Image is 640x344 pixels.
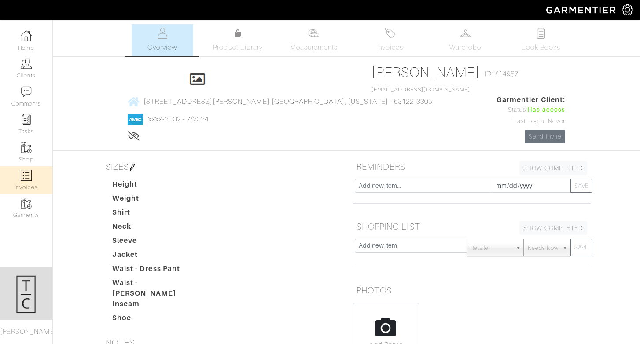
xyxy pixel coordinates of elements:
span: Product Library [213,42,263,53]
a: Product Library [207,28,269,53]
img: comment-icon-a0a6a9ef722e966f86d9cbdc48e553b5cf19dbc54f86b18d962a5391bc8f6eb6.png [21,86,32,97]
img: gear-icon-white-bd11855cb880d31180b6d7d6211b90ccbf57a29d726f0c71d8c61bd08dd39cc2.png [622,4,633,15]
a: [EMAIL_ADDRESS][DOMAIN_NAME] [371,87,470,93]
h5: SIZES [102,158,340,176]
span: Needs Now [528,239,559,257]
span: [STREET_ADDRESS][PERSON_NAME] [GEOGRAPHIC_DATA], [US_STATE] - 63122-3305 [143,98,432,106]
img: reminder-icon-8004d30b9f0a5d33ae49ab947aed9ed385cf756f9e5892f1edd6e32f2345188e.png [21,114,32,125]
dt: Shirt [106,207,206,221]
span: Overview [147,42,177,53]
img: wardrobe-487a4870c1b7c33e795ec22d11cfc2ed9d08956e64fb3008fe2437562e282088.svg [460,28,471,39]
img: orders-icon-0abe47150d42831381b5fb84f609e132dff9fe21cb692f30cb5eec754e2cba89.png [21,170,32,181]
span: Look Books [522,42,561,53]
img: todo-9ac3debb85659649dc8f770b8b6100bb5dab4b48dedcbae339e5042a72dfd3cc.svg [536,28,547,39]
a: Look Books [510,24,572,56]
dt: Weight [106,193,206,207]
a: Measurements [283,24,345,56]
button: SAVE [570,179,592,193]
dt: Waist - Dress Pant [106,263,206,278]
img: pen-cf24a1663064a2ec1b9c1bd2387e9de7a2fa800b781884d57f21acf72779bad2.png [129,164,136,171]
a: Overview [132,24,193,56]
a: SHOW COMPLETED [519,221,587,235]
a: [STREET_ADDRESS][PERSON_NAME] [GEOGRAPHIC_DATA], [US_STATE] - 63122-3305 [128,96,432,107]
span: Measurements [290,42,338,53]
img: garmentier-logo-header-white-b43fb05a5012e4ada735d5af1a66efaba907eab6374d6393d1fbf88cb4ef424d.png [542,2,622,18]
span: Garmentier Client: [497,95,565,105]
span: Retailer [471,239,512,257]
img: measurements-466bbee1fd09ba9460f595b01e5d73f9e2bff037440d3c8f018324cb6cdf7a4a.svg [308,28,319,39]
span: Invoices [376,42,403,53]
div: Status: [497,105,565,115]
img: dashboard-icon-dbcd8f5a0b271acd01030246c82b418ddd0df26cd7fceb0bd07c9910d44c42f6.png [21,30,32,41]
dt: Neck [106,221,206,235]
dt: Jacket [106,249,206,263]
dt: Shoe [106,313,206,327]
a: [PERSON_NAME] [371,64,480,80]
dt: Inseam [106,299,206,313]
input: Add new item... [355,179,492,193]
button: SAVE [570,239,592,256]
span: Wardrobe [449,42,481,53]
input: Add new item [355,239,467,253]
a: Invoices [359,24,420,56]
a: xxxx-2002 - 7/2024 [148,115,209,123]
img: orders-27d20c2124de7fd6de4e0e44c1d41de31381a507db9b33961299e4e07d508b8c.svg [384,28,395,39]
dt: Sleeve [106,235,206,249]
img: clients-icon-6bae9207a08558b7cb47a8932f037763ab4055f8c8b6bfacd5dc20c3e0201464.png [21,58,32,69]
img: garments-icon-b7da505a4dc4fd61783c78ac3ca0ef83fa9d6f193b1c9dc38574b1d14d53ca28.png [21,142,32,153]
h5: PHOTOS [353,282,591,299]
h5: REMINDERS [353,158,591,176]
div: Last Login: Never [497,117,565,126]
img: basicinfo-40fd8af6dae0f16599ec9e87c0ef1c0a1fdea2edbe929e3d69a839185d80c458.svg [157,28,168,39]
h5: SHOPPING LIST [353,218,591,235]
span: Has access [527,105,565,115]
a: SHOW COMPLETED [519,161,587,175]
a: Wardrobe [434,24,496,56]
img: garments-icon-b7da505a4dc4fd61783c78ac3ca0ef83fa9d6f193b1c9dc38574b1d14d53ca28.png [21,198,32,209]
span: ID: #14987 [485,69,519,79]
a: Send Invite [525,130,565,143]
dt: Waist - [PERSON_NAME] [106,278,206,299]
img: american_express-1200034d2e149cdf2cc7894a33a747db654cf6f8355cb502592f1d228b2ac700.png [128,114,143,125]
dt: Height [106,179,206,193]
